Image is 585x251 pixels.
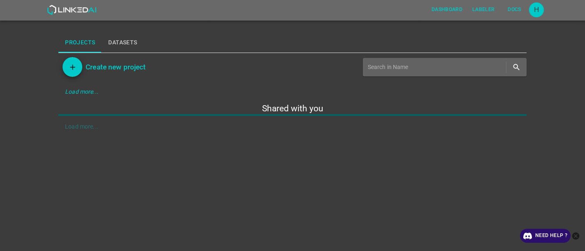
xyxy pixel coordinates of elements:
a: Dashboard [427,1,467,18]
a: Docs [499,1,529,18]
div: H [529,2,544,17]
button: Projects [58,33,102,53]
div: Load more... [58,84,527,99]
button: Open settings [529,2,544,17]
h5: Shared with you [58,103,527,114]
button: close-help [571,229,581,243]
a: Labeler [467,1,499,18]
img: LinkedAI [47,5,97,15]
button: Datasets [102,33,144,53]
input: Search in Name [368,61,504,73]
h6: Create new project [86,61,146,73]
em: Load more... [65,88,98,95]
button: Labeler [469,3,498,16]
a: Need Help ? [520,229,571,243]
button: search [508,59,525,76]
button: Dashboard [428,3,466,16]
button: Add [63,57,82,77]
a: Create new project [82,61,146,73]
button: Docs [501,3,527,16]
